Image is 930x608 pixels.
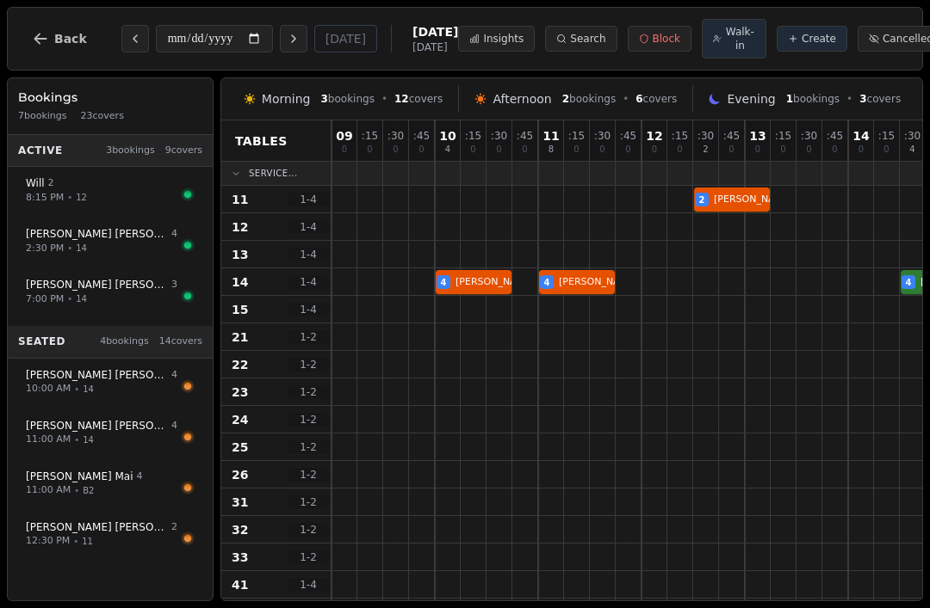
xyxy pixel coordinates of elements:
span: 1 - 2 [288,495,329,509]
span: Search [570,32,605,46]
span: : 30 [801,131,817,141]
span: 4 [906,276,912,289]
span: 12 [232,218,248,236]
span: : 15 [362,131,378,141]
span: : 15 [568,131,585,141]
span: 0 [859,145,864,154]
span: 21 [232,329,248,346]
span: 8:15 PM [26,191,64,206]
span: 1 - 2 [288,413,329,427]
span: Will [26,176,45,190]
button: Walk-in [702,19,766,58]
span: 11 [82,535,93,548]
span: 0 [573,145,579,154]
span: 10:00 AM [26,382,71,396]
h3: Bookings [18,89,202,106]
span: : 45 [620,131,636,141]
span: [PERSON_NAME] [PERSON_NAME] [26,419,168,433]
span: 24 [232,411,248,428]
span: 4 [909,145,914,154]
span: • [74,383,79,396]
span: Seated [18,335,65,348]
span: 4 [171,227,177,242]
span: : 45 [723,131,740,141]
span: 2:30 PM [26,242,64,256]
span: Block [653,32,680,46]
span: 1 - 2 [288,550,329,564]
span: : 45 [517,131,533,141]
span: 1 - 2 [288,523,329,537]
span: 0 [883,145,889,154]
span: 11:00 AM [26,433,71,447]
span: : 30 [697,131,714,141]
span: covers [859,92,901,106]
span: Evening [727,90,775,107]
button: [PERSON_NAME] Mai411:00 AM•B2 [15,460,206,507]
span: 7 bookings [18,109,67,124]
span: 4 bookings [100,335,149,349]
span: 3 [171,278,177,292]
span: 13 [749,130,766,142]
span: [PERSON_NAME] [PERSON_NAME] [26,520,168,534]
span: 33 [232,549,248,566]
span: 3 [859,93,866,105]
span: : 30 [904,131,921,141]
span: 0 [342,145,347,154]
span: 12 [394,93,409,105]
span: 2 [48,176,54,191]
button: Next day [280,25,307,52]
span: [PERSON_NAME] [PERSON_NAME] [26,227,168,241]
span: 26 [232,466,248,483]
span: covers [635,92,677,106]
span: 0 [652,145,657,154]
span: 11:00 AM [26,483,71,498]
span: 14 [83,433,94,446]
span: bookings [786,92,840,106]
span: 1 - 4 [288,248,329,261]
span: 0 [625,145,630,154]
span: 14 [76,292,87,305]
span: 2 [562,93,569,105]
span: 25 [232,439,248,456]
span: : 30 [491,131,507,141]
span: : 15 [775,131,791,141]
span: 8 [549,145,554,154]
span: [DATE] [412,40,458,54]
span: 1 - 4 [288,275,329,289]
span: 7:00 PM [26,292,64,307]
span: 13 [232,246,248,263]
span: 3 [320,93,327,105]
span: 1 - 4 [288,220,329,234]
span: 1 - 4 [288,303,329,316]
span: 1 - 4 [288,578,329,592]
span: 23 [232,384,248,401]
span: Back [54,33,87,45]
span: [PERSON_NAME] [PERSON_NAME] [714,193,874,207]
span: • [74,433,79,446]
span: [DATE] [412,23,458,40]
button: [PERSON_NAME] [PERSON_NAME]411:00 AM•14 [15,409,206,457]
span: Morning [262,90,311,107]
span: 0 [393,145,398,154]
span: • [67,242,72,255]
span: 0 [677,145,682,154]
span: 0 [728,145,734,154]
span: • [623,92,629,106]
button: Block [628,26,691,52]
span: 1 - 2 [288,330,329,344]
button: Insights [458,26,535,52]
span: Service... [249,167,298,180]
span: 1 - 2 [288,385,329,399]
span: : 15 [878,131,895,141]
span: • [381,92,387,106]
span: 12 [76,191,87,204]
span: • [67,292,72,305]
span: 0 [522,145,527,154]
span: : 45 [413,131,430,141]
span: [PERSON_NAME] [PERSON_NAME] [559,275,719,290]
span: Walk-in [725,25,755,52]
span: 12 [646,130,662,142]
button: [PERSON_NAME] [PERSON_NAME]37:00 PM•14 [15,268,206,316]
span: B2 [83,484,94,497]
span: 4 [441,276,447,289]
